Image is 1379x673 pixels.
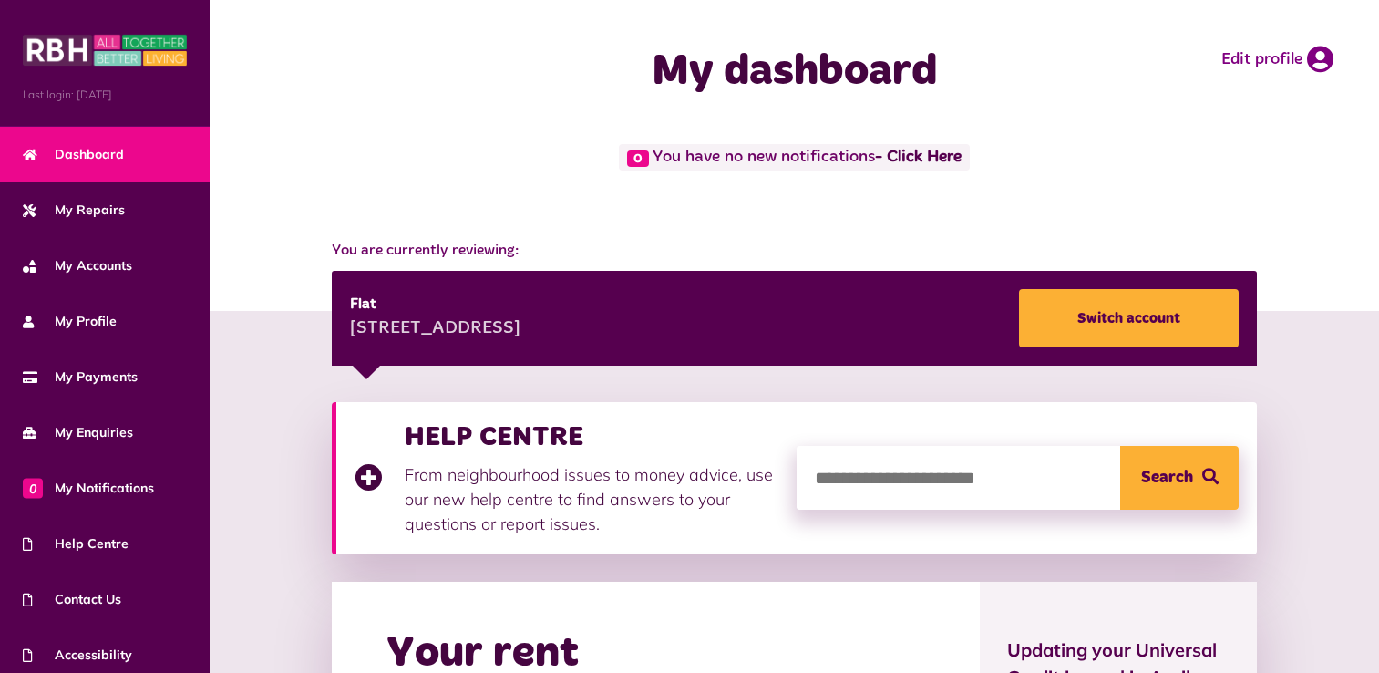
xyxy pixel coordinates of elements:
[1019,289,1239,347] a: Switch account
[350,294,520,316] div: Flat
[23,423,133,442] span: My Enquiries
[332,240,1258,262] span: You are currently reviewing:
[405,420,778,453] h3: HELP CENTRE
[23,590,121,609] span: Contact Us
[23,87,187,103] span: Last login: [DATE]
[23,201,125,220] span: My Repairs
[23,479,154,498] span: My Notifications
[520,46,1069,98] h1: My dashboard
[405,462,778,536] p: From neighbourhood issues to money advice, use our new help centre to find answers to your questi...
[23,312,117,331] span: My Profile
[23,478,43,498] span: 0
[23,145,124,164] span: Dashboard
[1221,46,1333,73] a: Edit profile
[23,32,187,68] img: MyRBH
[23,646,132,665] span: Accessibility
[1141,446,1193,510] span: Search
[1120,446,1239,510] button: Search
[619,144,970,171] span: You have no new notifications
[627,150,649,167] span: 0
[350,316,520,343] div: [STREET_ADDRESS]
[875,150,962,166] a: - Click Here
[23,534,129,554] span: Help Centre
[23,256,132,275] span: My Accounts
[23,368,138,387] span: My Payments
